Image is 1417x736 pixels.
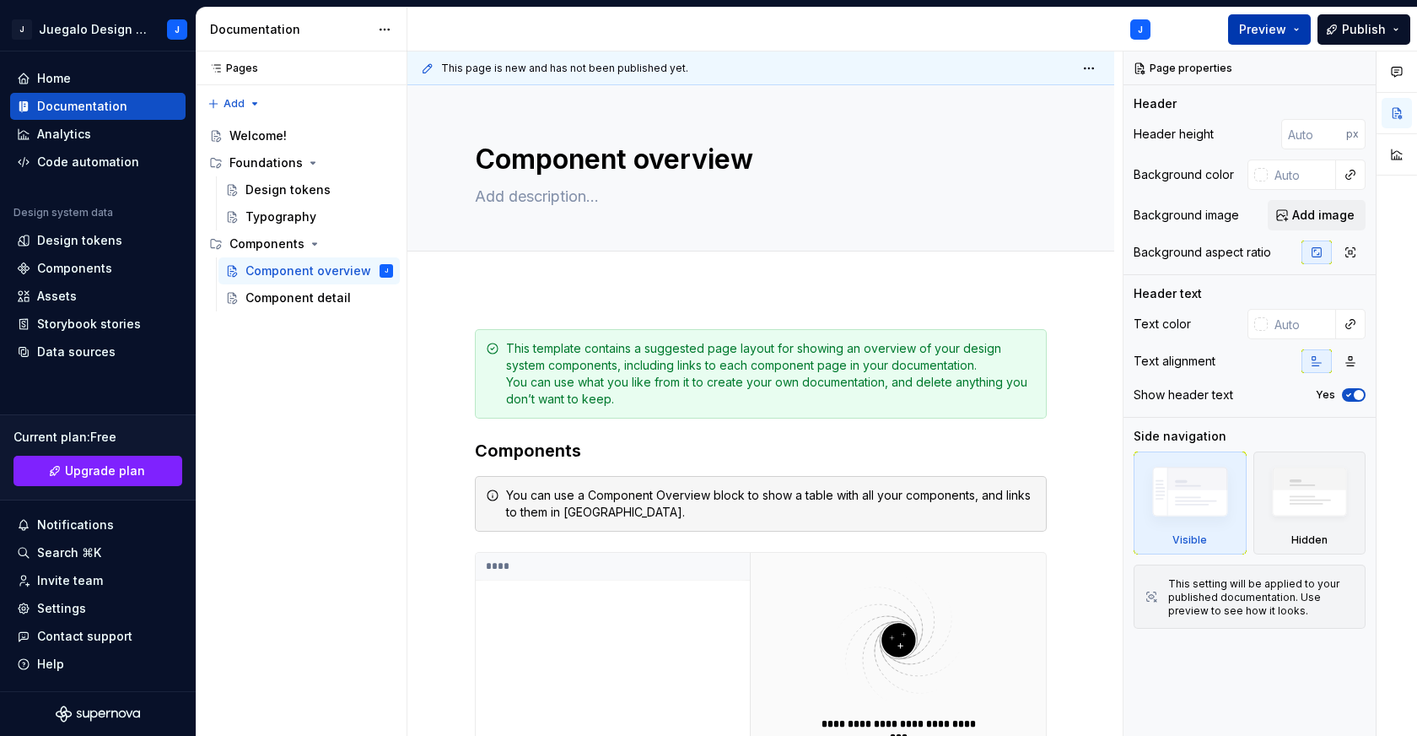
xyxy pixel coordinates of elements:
div: Background color [1134,166,1234,183]
div: Welcome! [229,127,287,144]
div: Typography [245,208,316,225]
div: Code automation [37,154,139,170]
div: Documentation [210,21,369,38]
button: Search ⌘K [10,539,186,566]
a: Data sources [10,338,186,365]
a: Assets [10,283,186,310]
div: Storybook stories [37,316,141,333]
div: Assets [37,288,77,305]
a: Home [10,65,186,92]
div: Pages [202,62,258,75]
div: Analytics [37,126,91,143]
div: Components [229,235,304,252]
div: Design tokens [37,232,122,249]
input: Auto [1268,160,1336,190]
div: Contact support [37,628,132,645]
div: Search ⌘K [37,544,101,561]
a: Storybook stories [10,311,186,338]
div: Page tree [202,122,400,311]
label: Yes [1316,388,1335,402]
div: Foundations [202,149,400,176]
div: Settings [37,600,86,617]
div: Background image [1134,207,1239,224]
a: Typography [218,203,400,230]
div: Background aspect ratio [1134,244,1271,261]
button: Help [10,651,186,678]
div: Foundations [229,154,303,171]
div: Home [37,70,71,87]
div: Side navigation [1134,428,1226,445]
svg: Supernova Logo [56,706,140,722]
div: Current plan : Free [13,429,182,446]
span: Preview [1239,21,1286,38]
a: Invite team [10,567,186,594]
button: JJuegalo Design SystemJ [3,11,192,47]
div: Hidden [1253,452,1366,555]
input: Auto [1281,119,1346,149]
div: Visible [1134,452,1247,555]
span: Add image [1292,207,1355,224]
a: Component overviewJ [218,257,400,284]
a: Component detail [218,284,400,311]
div: Design system data [13,206,113,219]
div: Header [1134,95,1177,112]
div: Component overview [245,262,371,279]
span: Add [224,97,245,111]
div: J [12,19,32,40]
div: Data sources [37,344,116,360]
div: Notifications [37,517,114,533]
a: Welcome! [202,122,400,149]
div: Visible [1172,533,1207,547]
div: Hidden [1291,533,1328,547]
div: J [175,23,180,36]
div: Component detail [245,290,351,306]
div: Components [202,230,400,257]
div: Text alignment [1134,353,1215,370]
div: J [385,262,388,279]
div: Components [37,260,112,277]
a: Components [10,255,186,282]
a: Settings [10,595,186,622]
a: Analytics [10,121,186,148]
div: Header text [1134,285,1202,302]
div: Invite team [37,572,103,589]
a: Documentation [10,93,186,120]
div: Help [37,656,64,673]
h3: Components [475,439,1047,463]
p: px [1346,127,1359,141]
button: Preview [1228,14,1311,45]
button: Notifications [10,511,186,538]
a: Code automation [10,149,186,176]
div: You can use a Component Overview block to show a table with all your components, and links to the... [506,487,1036,521]
textarea: Component overview [471,139,1043,180]
div: Documentation [37,98,127,115]
button: Add image [1268,200,1366,230]
a: Design tokens [218,176,400,203]
div: Juegalo Design System [39,21,147,38]
div: Text color [1134,316,1191,333]
div: This setting will be applied to your published documentation. Use preview to see how it looks. [1168,577,1355,618]
button: Add [202,92,266,116]
span: Publish [1342,21,1386,38]
div: Design tokens [245,181,331,198]
a: Upgrade plan [13,456,182,486]
a: Design tokens [10,227,186,254]
span: This page is new and has not been published yet. [441,62,688,75]
div: Header height [1134,126,1214,143]
input: Auto [1268,309,1336,339]
span: Upgrade plan [65,463,145,479]
div: Show header text [1134,387,1233,403]
div: J [1138,23,1143,36]
button: Contact support [10,623,186,650]
div: This template contains a suggested page layout for showing an overview of your design system comp... [506,340,1036,408]
button: Publish [1317,14,1410,45]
